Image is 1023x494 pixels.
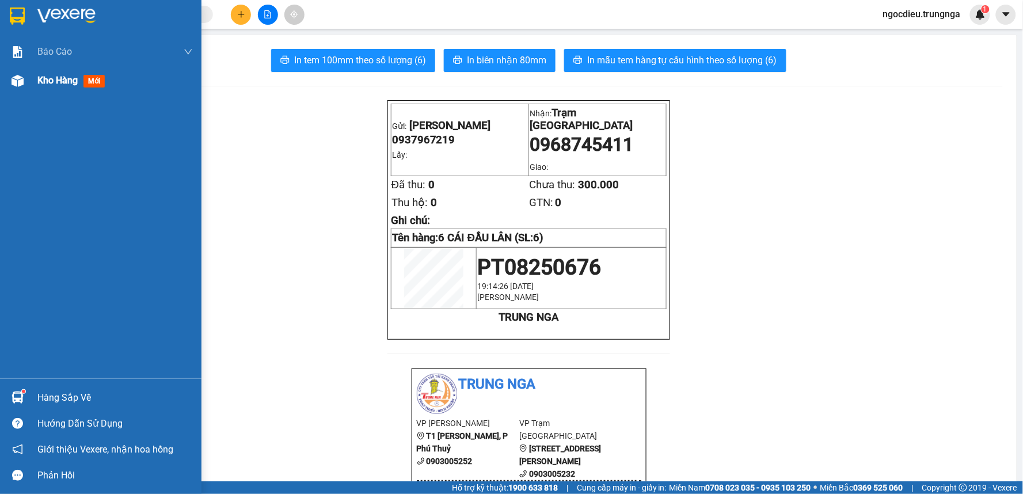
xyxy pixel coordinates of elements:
img: solution-icon [12,46,24,58]
span: Trạm [GEOGRAPHIC_DATA] [530,107,633,132]
span: GTN: [529,196,553,209]
span: phone [519,470,527,478]
span: Giới thiệu Vexere, nhận hoa hồng [37,442,173,457]
span: [PERSON_NAME] [477,292,539,302]
span: In mẫu tem hàng tự cấu hình theo số lượng (6) [587,53,777,67]
span: down [184,47,193,56]
span: | [566,481,568,494]
button: printerIn mẫu tem hàng tự cấu hình theo số lượng (6) [564,49,786,72]
button: printerIn biên nhận 80mm [444,49,556,72]
img: logo.jpg [417,374,457,414]
li: VP [PERSON_NAME] [417,417,520,430]
strong: 1900 633 818 [508,483,558,492]
span: [PERSON_NAME] [409,119,491,132]
span: In biên nhận 80mm [467,53,546,67]
span: Cung cấp máy in - giấy in: [577,481,667,494]
p: Nhận: [530,107,665,132]
p: Gửi: [392,119,528,132]
div: 0968745411 [110,37,227,54]
li: Trung Nga [417,374,641,396]
span: Kho hàng [37,75,78,86]
strong: TRUNG NGA [499,311,558,324]
button: caret-down [996,5,1016,25]
span: mới [83,75,105,88]
span: 0 [555,196,561,209]
span: 0 [428,178,435,191]
span: 0 [431,196,437,209]
span: SL [170,82,186,98]
strong: 0708 023 035 - 0935 103 250 [706,483,811,492]
div: Tên hàng: 6 CÁI ĐẦU LÂN ( : 6 ) [10,83,227,98]
li: VP Trạm [GEOGRAPHIC_DATA] [519,417,622,442]
span: Miền Bắc [820,481,903,494]
span: Chưa thu : [108,63,153,75]
span: Chưa thu: [529,178,575,191]
div: Hàng sắp về [37,389,193,406]
div: Phản hồi [37,467,193,484]
div: Trạm [GEOGRAPHIC_DATA] [110,10,227,37]
button: file-add [258,5,278,25]
div: [PERSON_NAME] [10,10,102,36]
span: notification [12,444,23,455]
span: 6 CÁI ĐẦU LÂN (SL: [439,231,543,244]
div: 0937967219 [10,36,102,52]
span: caret-down [1001,9,1011,20]
span: In tem 100mm theo số lượng (6) [294,53,426,67]
sup: 1 [22,390,25,393]
span: question-circle [12,418,23,429]
div: Hướng dẫn sử dụng [37,415,193,432]
span: | [912,481,914,494]
span: environment [519,444,527,453]
span: phone [417,457,425,465]
span: plus [237,10,245,18]
img: warehouse-icon [12,392,24,404]
span: Báo cáo [37,44,72,59]
b: 0903005252 [427,457,473,466]
button: plus [231,5,251,25]
sup: 1 [982,5,990,13]
span: Nhận: [110,11,138,23]
strong: 0369 525 060 [854,483,903,492]
span: Ghi chú: [391,214,430,227]
div: 300.000 [108,60,228,77]
span: copyright [959,484,967,492]
span: Miền Nam [670,481,811,494]
span: ⚪️ [814,485,817,490]
span: Thu hộ: [391,196,428,209]
button: aim [284,5,305,25]
span: Hỗ trợ kỹ thuật: [452,481,558,494]
span: 6) [533,231,543,244]
b: 0903005232 [529,469,575,478]
span: PT08250676 [477,254,601,280]
span: 0937967219 [392,134,455,146]
img: warehouse-icon [12,75,24,87]
span: printer [280,55,290,66]
span: 1 [983,5,987,13]
span: ngocdieu.trungnga [874,7,970,21]
span: 300.000 [578,178,619,191]
span: printer [453,55,462,66]
strong: Tên hàng: [392,231,543,244]
span: 0968745411 [530,134,633,155]
span: aim [290,10,298,18]
span: Gửi: [10,10,28,22]
button: printerIn tem 100mm theo số lượng (6) [271,49,435,72]
span: Giao: [530,162,548,172]
span: printer [573,55,583,66]
span: environment [417,432,425,440]
img: icon-new-feature [975,9,986,20]
b: [STREET_ADDRESS][PERSON_NAME] [519,444,601,466]
span: file-add [264,10,272,18]
b: T1 [PERSON_NAME], P Phú Thuỷ [417,431,508,453]
img: logo-vxr [10,7,25,25]
span: Đã thu: [391,178,425,191]
span: Lấy: [392,150,407,159]
span: 19:14:26 [DATE] [477,282,534,291]
span: message [12,470,23,481]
